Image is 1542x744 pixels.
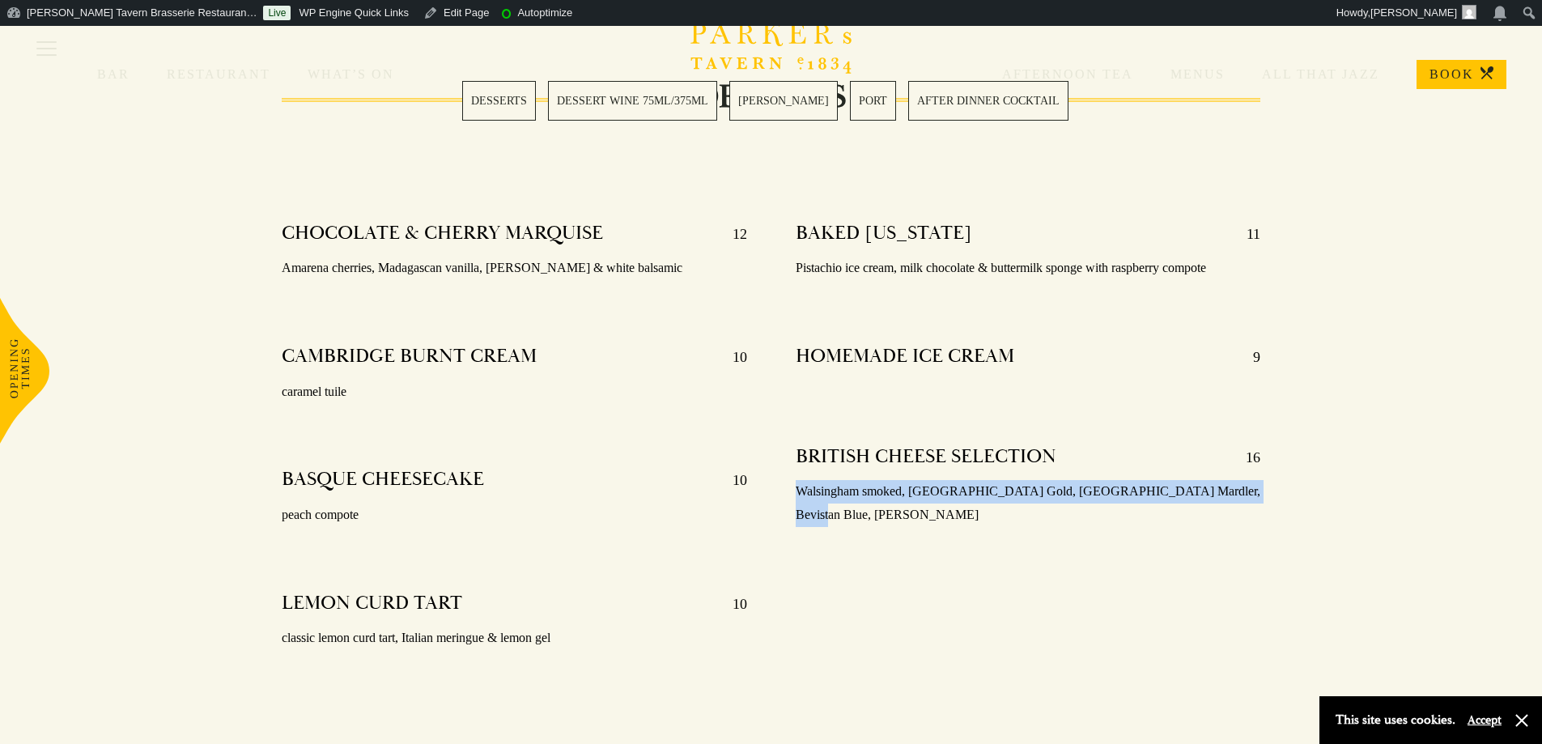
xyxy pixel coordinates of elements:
p: 9 [1237,344,1260,370]
p: This site uses cookies. [1336,708,1455,732]
p: Walsingham smoked, [GEOGRAPHIC_DATA] Gold, [GEOGRAPHIC_DATA] Mardler, Bevistan Blue, [PERSON_NAME] [796,480,1261,527]
h4: CHOCOLATE & CHERRY MARQUISE [282,221,603,247]
p: classic lemon curd tart, Italian meringue & lemon gel [282,627,747,650]
p: 10 [716,344,747,370]
p: 10 [716,467,747,493]
a: Live [263,6,291,20]
p: peach compote [282,504,747,527]
p: 16 [1230,444,1260,470]
span: [PERSON_NAME] [1370,6,1457,19]
p: 10 [716,591,747,617]
p: 12 [716,221,747,247]
h4: BRITISH CHEESE SELECTION [796,444,1056,470]
p: Pistachio ice cream, milk chocolate & buttermilk sponge with raspberry compote [796,257,1261,280]
button: Accept [1468,712,1502,728]
h4: HOMEMADE ICE CREAM [796,344,1014,370]
h4: LEMON CURD TART [282,591,462,617]
h4: BAKED [US_STATE] [796,221,972,247]
img: Views over 48 hours. Click for more Jetpack Stats. [587,3,678,23]
p: 11 [1230,221,1260,247]
button: Close and accept [1514,712,1530,729]
p: Amarena cherries, Madagascan vanilla, [PERSON_NAME] & white balsamic [282,257,747,280]
h4: BASQUE CHEESECAKE [282,467,484,493]
p: caramel tuile [282,381,747,404]
h4: CAMBRIDGE BURNT CREAM [282,344,537,370]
